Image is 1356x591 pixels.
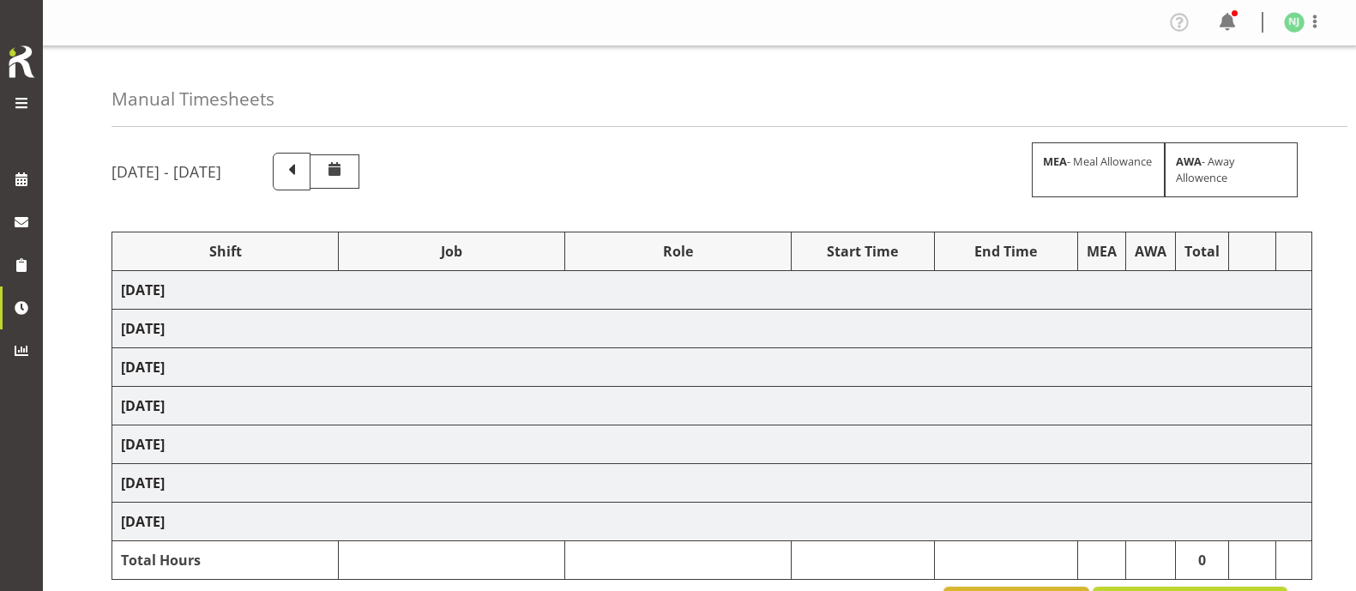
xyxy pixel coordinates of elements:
[112,310,1312,348] td: [DATE]
[111,162,221,181] h5: [DATE] - [DATE]
[1087,241,1117,262] div: MEA
[800,241,925,262] div: Start Time
[112,503,1312,541] td: [DATE]
[347,241,556,262] div: Job
[1284,12,1305,33] img: ngamata-junior3423.jpg
[111,89,274,109] h4: Manual Timesheets
[112,425,1312,464] td: [DATE]
[574,241,782,262] div: Role
[4,43,39,81] img: Rosterit icon logo
[121,241,329,262] div: Shift
[1032,142,1165,197] div: - Meal Allowance
[112,387,1312,425] td: [DATE]
[1176,154,1202,169] strong: AWA
[1184,241,1220,262] div: Total
[112,348,1312,387] td: [DATE]
[1165,142,1298,197] div: - Away Allowence
[112,464,1312,503] td: [DATE]
[1175,541,1228,580] td: 0
[112,541,339,580] td: Total Hours
[112,271,1312,310] td: [DATE]
[1135,241,1166,262] div: AWA
[943,241,1069,262] div: End Time
[1043,154,1067,169] strong: MEA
